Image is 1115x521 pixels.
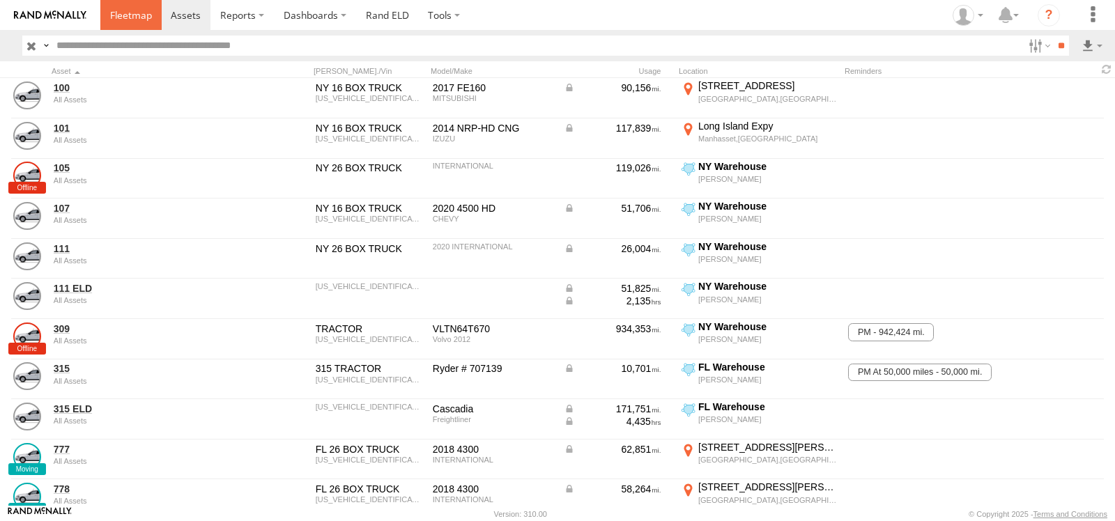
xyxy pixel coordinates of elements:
[564,242,661,255] div: Data from Vehicle CANbus
[848,364,992,382] span: PM At 50,000 miles - 50,000 mi.
[13,443,41,471] a: View Asset Details
[8,507,72,521] a: Visit our Website
[54,136,245,144] div: undefined
[54,336,245,345] div: undefined
[54,242,245,255] a: 111
[698,94,837,104] div: [GEOGRAPHIC_DATA],[GEOGRAPHIC_DATA]
[698,481,837,493] div: [STREET_ADDRESS][PERSON_NAME]
[698,174,837,184] div: [PERSON_NAME]
[698,79,837,92] div: [STREET_ADDRESS]
[54,162,245,174] a: 105
[316,335,423,343] div: 4V4NC9EH2CN540803
[54,417,245,425] div: undefined
[433,456,554,464] div: INTERNATIONAL
[54,457,245,465] div: undefined
[564,322,661,335] div: 934,353
[316,134,423,143] div: 54DC4W1C7ES802629
[54,176,245,185] div: undefined
[698,240,837,253] div: NY Warehouse
[679,441,839,479] label: Click to View Current Location
[679,320,839,358] label: Click to View Current Location
[679,240,839,278] label: Click to View Current Location
[433,215,554,223] div: CHEVY
[433,443,554,456] div: 2018 4300
[316,122,423,134] div: NY 16 BOX TRUCK
[433,242,554,251] div: 2020 INTERNATIONAL
[948,5,988,26] div: Victor Calcano Jr
[679,481,839,518] label: Click to View Current Location
[54,256,245,265] div: undefined
[316,495,423,504] div: 1HTMMMMLXJH530550
[13,483,41,511] a: View Asset Details
[969,510,1107,518] div: © Copyright 2025 -
[698,214,837,224] div: [PERSON_NAME]
[316,456,423,464] div: 1HTMMMML3JH530549
[433,335,554,343] div: Volvo 2012
[54,377,245,385] div: undefined
[698,441,837,453] div: [STREET_ADDRESS][PERSON_NAME]
[54,322,245,335] a: 309
[13,282,41,310] a: View Asset Details
[1038,4,1060,26] i: ?
[433,362,554,375] div: Ryder # 707139
[564,202,661,215] div: Data from Vehicle CANbus
[848,323,934,341] span: PM - 942,424 mi.
[564,483,661,495] div: Data from Vehicle CANbus
[698,134,837,143] div: Manhasset,[GEOGRAPHIC_DATA]
[698,401,837,413] div: FL Warehouse
[54,362,245,375] a: 315
[13,122,41,150] a: View Asset Details
[698,120,837,132] div: Long Island Expy
[316,322,423,335] div: TRACTOR
[679,401,839,438] label: Click to View Current Location
[679,280,839,318] label: Click to View Current Location
[54,497,245,505] div: undefined
[316,215,423,223] div: JALCDW160L7011596
[698,200,837,212] div: NY Warehouse
[316,362,423,375] div: 315 TRACTOR
[54,403,245,415] a: 315 ELD
[698,455,837,465] div: [GEOGRAPHIC_DATA],[GEOGRAPHIC_DATA]
[14,10,86,20] img: rand-logo.svg
[13,403,41,430] a: View Asset Details
[698,414,837,424] div: [PERSON_NAME]
[316,443,423,456] div: FL 26 BOX TRUCK
[316,162,423,174] div: NY 26 BOX TRUCK
[40,36,52,56] label: Search Query
[564,403,661,415] div: Data from Vehicle CANbus
[433,415,554,423] div: Freightliner
[698,295,837,304] div: [PERSON_NAME]
[679,66,839,76] div: Location
[564,282,661,295] div: Data from Vehicle CANbus
[54,216,245,224] div: undefined
[433,122,554,134] div: 2014 NRP-HD CNG
[698,160,837,173] div: NY Warehouse
[431,66,556,76] div: Model/Make
[698,254,837,264] div: [PERSON_NAME]
[316,375,423,384] div: 3AKJHHDR6RSUV6338
[433,403,554,415] div: Cascadia
[433,483,554,495] div: 2018 4300
[13,362,41,390] a: View Asset Details
[13,322,41,350] a: View Asset Details
[845,66,977,76] div: Reminders
[679,79,839,117] label: Click to View Current Location
[564,362,661,375] div: Data from Vehicle CANbus
[13,202,41,230] a: View Asset Details
[679,160,839,198] label: Click to View Current Location
[13,81,41,109] a: View Asset Details
[564,443,661,456] div: Data from Vehicle CANbus
[316,483,423,495] div: FL 26 BOX TRUCK
[54,122,245,134] a: 101
[316,282,423,290] div: 3HAEUMML7LL385906
[314,66,425,76] div: [PERSON_NAME]./Vin
[494,510,547,518] div: Version: 310.00
[433,162,554,170] div: INTERNATIONAL
[52,66,247,76] div: Click to Sort
[679,361,839,398] label: Click to View Current Location
[1098,63,1115,76] span: Refresh
[564,162,661,174] div: 119,026
[316,81,423,94] div: NY 16 BOX TRUCK
[433,81,554,94] div: 2017 FE160
[13,162,41,189] a: View Asset Details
